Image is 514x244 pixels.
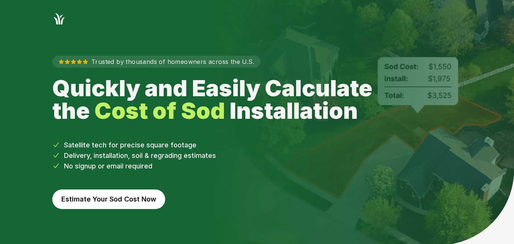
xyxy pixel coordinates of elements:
[184,152,216,159] span: estimates
[52,189,165,209] button: Estimate Your Sod Cost Now
[94,97,225,124] strong: Cost of Sod
[52,77,389,122] h1: Quickly and Easily Calculate the Installation
[52,140,462,150] li: Satellite tech for precise square footage
[52,56,260,68] p: Trusted by thousands of homeowners across the U.S.
[52,150,462,161] li: Delivery, installation, soil & regrading
[52,161,462,171] li: No signup or email required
